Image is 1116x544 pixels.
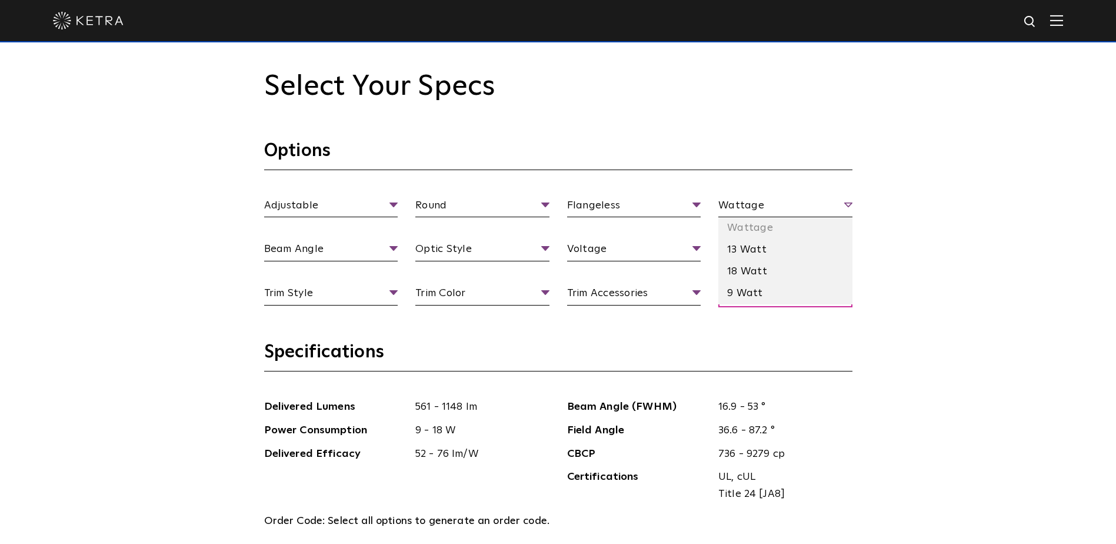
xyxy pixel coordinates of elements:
[718,469,844,486] span: UL, cUL
[718,283,852,304] li: 9 Watt
[567,241,701,261] span: Voltage
[328,516,549,526] span: Select all options to generate an order code.
[718,261,852,283] li: 18 Watt
[264,70,852,104] h2: Select Your Specs
[718,197,852,218] span: Wattage
[264,285,398,306] span: Trim Style
[415,197,549,218] span: Round
[567,446,710,463] span: CBCP
[264,399,407,416] span: Delivered Lumens
[567,197,701,218] span: Flangeless
[264,446,407,463] span: Delivered Efficacy
[415,285,549,306] span: Trim Color
[264,422,407,439] span: Power Consumption
[264,197,398,218] span: Adjustable
[264,140,852,170] h3: Options
[709,399,852,416] span: 16.9 - 53 °
[718,217,852,239] li: Wattage
[709,446,852,463] span: 736 - 9279 cp
[709,422,852,439] span: 36.6 - 87.2 °
[567,399,710,416] span: Beam Angle (FWHM)
[567,469,710,503] span: Certifications
[407,422,549,439] span: 9 - 18 W
[1050,15,1063,26] img: Hamburger%20Nav.svg
[718,239,852,261] li: 13 Watt
[407,399,549,416] span: 561 - 1148 lm
[415,241,549,261] span: Optic Style
[264,241,398,261] span: Beam Angle
[567,285,701,306] span: Trim Accessories
[264,516,325,526] span: Order Code:
[407,446,549,463] span: 52 - 76 lm/W
[718,486,844,503] span: Title 24 [JA8]
[567,422,710,439] span: Field Angle
[264,341,852,371] h3: Specifications
[53,12,124,29] img: ketra-logo-2019-white
[1023,15,1038,29] img: search icon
